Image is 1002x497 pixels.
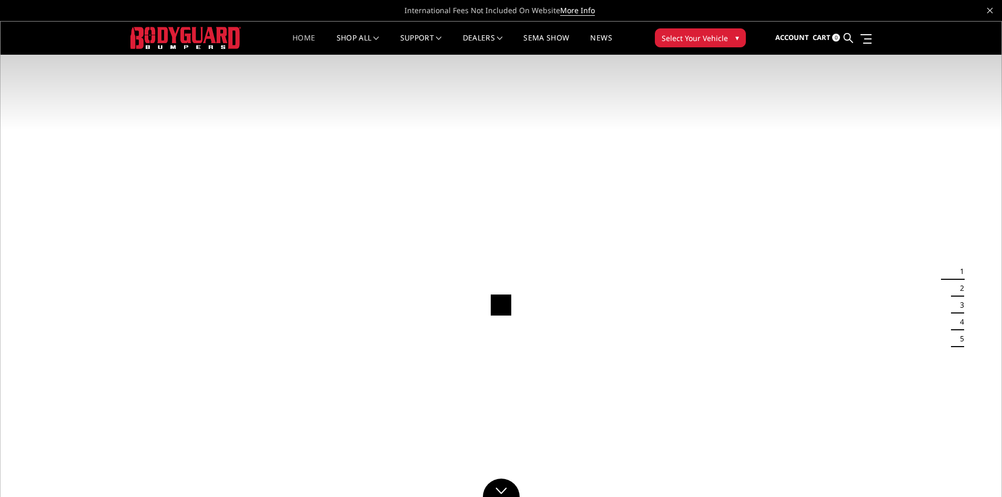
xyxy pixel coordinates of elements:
a: Support [400,34,442,55]
button: 4 of 5 [954,313,964,330]
button: Select Your Vehicle [655,28,746,47]
a: Cart 0 [813,24,840,52]
span: ▾ [735,32,739,43]
button: 5 of 5 [954,330,964,347]
button: 2 of 5 [954,280,964,297]
span: 0 [832,34,840,42]
span: Cart [813,33,831,42]
a: Click to Down [483,479,520,497]
span: Account [775,33,809,42]
button: 3 of 5 [954,297,964,313]
a: News [590,34,612,55]
a: shop all [337,34,379,55]
span: Select Your Vehicle [662,33,728,44]
a: Dealers [463,34,503,55]
a: More Info [560,5,595,16]
a: Account [775,24,809,52]
button: 1 of 5 [954,263,964,280]
a: Home [292,34,315,55]
a: SEMA Show [523,34,569,55]
img: BODYGUARD BUMPERS [130,27,241,48]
